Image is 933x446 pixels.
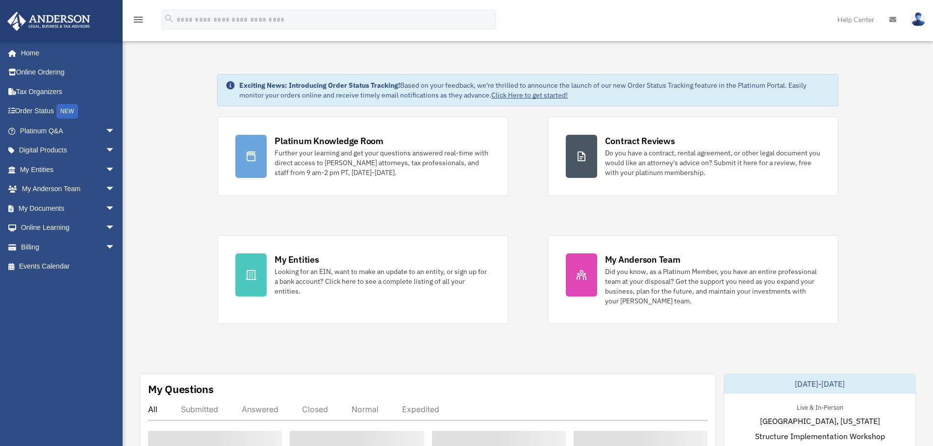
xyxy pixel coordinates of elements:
div: Expedited [402,404,439,414]
div: Contract Reviews [605,135,675,147]
a: My Anderson Teamarrow_drop_down [7,179,130,199]
a: Billingarrow_drop_down [7,237,130,257]
a: My Entitiesarrow_drop_down [7,160,130,179]
a: My Anderson Team Did you know, as a Platinum Member, you have an entire professional team at your... [548,235,838,324]
div: Live & In-Person [789,401,851,412]
span: arrow_drop_down [105,160,125,180]
a: Online Ordering [7,63,130,82]
div: Submitted [181,404,218,414]
span: arrow_drop_down [105,237,125,257]
a: Events Calendar [7,257,130,276]
a: Digital Productsarrow_drop_down [7,141,130,160]
div: Answered [242,404,278,414]
a: Online Learningarrow_drop_down [7,218,130,238]
a: Order StatusNEW [7,101,130,122]
img: User Pic [911,12,926,26]
a: My Documentsarrow_drop_down [7,198,130,218]
div: Platinum Knowledge Room [275,135,383,147]
a: Home [7,43,125,63]
span: Structure Implementation Workshop [755,430,885,442]
div: My Questions [148,382,214,396]
a: menu [132,17,144,25]
div: My Entities [275,253,319,266]
div: Normal [352,404,378,414]
i: search [164,13,175,24]
div: Further your learning and get your questions answered real-time with direct access to [PERSON_NAM... [275,148,490,177]
div: Looking for an EIN, want to make an update to an entity, or sign up for a bank account? Click her... [275,267,490,296]
a: Tax Organizers [7,82,130,101]
a: Click Here to get started! [491,91,568,99]
div: My Anderson Team [605,253,681,266]
span: arrow_drop_down [105,141,125,161]
div: Do you have a contract, rental agreement, or other legal document you would like an attorney's ad... [605,148,820,177]
span: arrow_drop_down [105,198,125,219]
a: Platinum Knowledge Room Further your learning and get your questions answered real-time with dire... [217,117,508,196]
span: arrow_drop_down [105,179,125,199]
div: All [148,404,157,414]
i: menu [132,14,144,25]
div: Did you know, as a Platinum Member, you have an entire professional team at your disposal? Get th... [605,267,820,306]
span: [GEOGRAPHIC_DATA], [US_STATE] [760,415,880,427]
strong: Exciting News: Introducing Order Status Tracking! [239,81,400,90]
div: NEW [56,104,78,119]
span: arrow_drop_down [105,218,125,238]
div: [DATE]-[DATE] [724,374,915,394]
div: Closed [302,404,328,414]
span: arrow_drop_down [105,121,125,141]
a: Contract Reviews Do you have a contract, rental agreement, or other legal document you would like... [548,117,838,196]
a: My Entities Looking for an EIN, want to make an update to an entity, or sign up for a bank accoun... [217,235,508,324]
div: Based on your feedback, we're thrilled to announce the launch of our new Order Status Tracking fe... [239,80,830,100]
img: Anderson Advisors Platinum Portal [4,12,93,31]
a: Platinum Q&Aarrow_drop_down [7,121,130,141]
